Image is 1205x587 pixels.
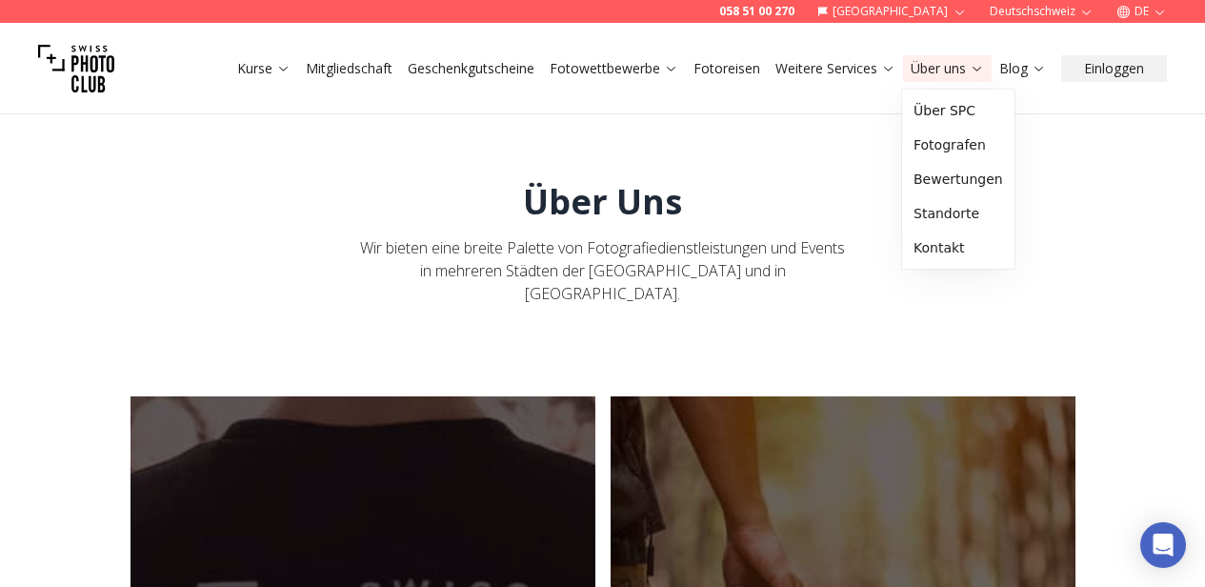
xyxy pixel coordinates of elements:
[360,237,845,304] span: Wir bieten eine breite Palette von Fotografiedienstleistungen und Events in mehreren Städten der ...
[992,55,1054,82] button: Blog
[693,59,760,78] a: Fotoreisen
[906,93,1011,128] a: Über SPC
[906,196,1011,231] a: Standorte
[298,55,400,82] button: Mitgliedschaft
[906,162,1011,196] a: Bewertungen
[237,59,291,78] a: Kurse
[719,4,794,19] a: 058 51 00 270
[38,30,114,107] img: Swiss photo club
[911,59,984,78] a: Über uns
[408,59,534,78] a: Geschenkgutscheine
[230,55,298,82] button: Kurse
[775,59,895,78] a: Weitere Services
[999,59,1046,78] a: Blog
[686,55,768,82] button: Fotoreisen
[906,128,1011,162] a: Fotografen
[550,59,678,78] a: Fotowettbewerbe
[906,231,1011,265] a: Kontakt
[903,55,992,82] button: Über uns
[306,59,392,78] a: Mitgliedschaft
[1061,55,1167,82] button: Einloggen
[400,55,542,82] button: Geschenkgutscheine
[768,55,903,82] button: Weitere Services
[542,55,686,82] button: Fotowettbewerbe
[523,183,682,221] h1: Über Uns
[1140,522,1186,568] div: Open Intercom Messenger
